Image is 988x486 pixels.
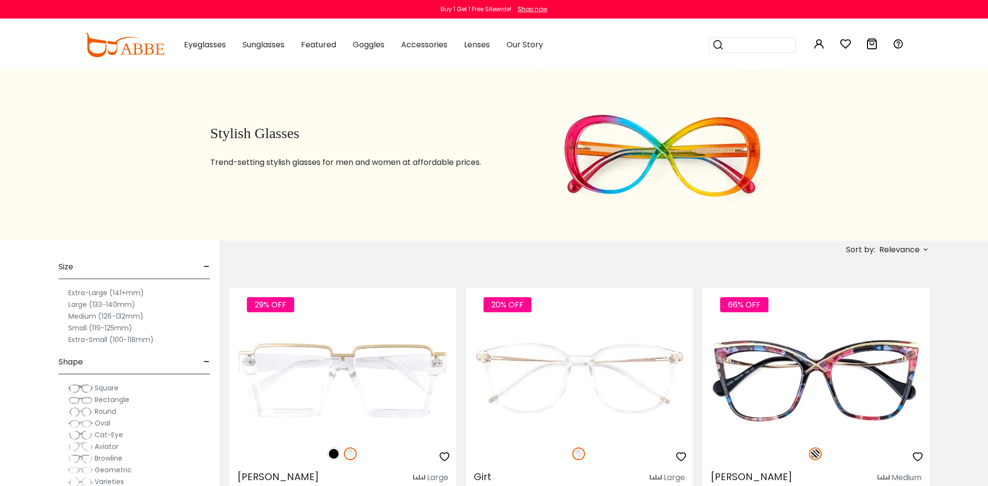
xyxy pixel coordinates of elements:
[68,430,93,440] img: Cat-Eye.png
[229,323,456,437] img: Fclear Umbel - Plastic ,Universal Bridge Fit
[484,297,531,312] span: 20% OFF
[846,244,875,255] span: Sort by:
[809,447,822,460] img: Pattern
[344,447,357,460] img: Clear
[441,5,511,14] div: Buy 1 Get 1 Free Sitewide!
[720,297,768,312] span: 66% OFF
[513,5,547,13] a: Shop now
[506,39,543,50] span: Our Story
[210,124,513,142] h1: Stylish Glasses
[59,350,83,374] span: Shape
[664,472,685,484] div: Large
[710,470,792,484] span: [PERSON_NAME]
[203,255,210,279] span: -
[401,39,447,50] span: Accessories
[68,299,135,310] label: Large (133-140mm)
[891,472,922,484] div: Medium
[68,310,143,322] label: Medium (126-132mm)
[184,39,226,50] span: Eyeglasses
[95,430,123,440] span: Cat-Eye
[68,384,93,393] img: Square.png
[242,39,284,50] span: Sunglasses
[518,5,547,14] div: Shop now
[68,322,132,334] label: Small (119-125mm)
[95,395,129,405] span: Rectangle
[427,472,448,484] div: Large
[68,395,93,405] img: Rectangle.png
[68,407,93,417] img: Round.png
[301,39,336,50] span: Featured
[95,383,119,393] span: Square
[413,474,425,482] img: size ruler
[95,465,132,475] span: Geometric
[68,419,93,428] img: Oval.png
[474,470,491,484] span: Girt
[466,323,693,437] img: Fclear Girt - TR ,Universal Bridge Fit
[95,442,119,451] span: Aviator
[878,474,889,482] img: size ruler
[353,39,384,50] span: Goggles
[68,454,93,464] img: Browline.png
[68,334,154,345] label: Extra-Small (100-118mm)
[68,466,93,475] img: Geometric.png
[84,33,164,57] img: abbeglasses.com
[572,447,585,460] img: Clear
[95,406,116,416] span: Round
[95,418,110,428] span: Oval
[237,470,319,484] span: [PERSON_NAME]
[210,157,513,168] p: Trend-setting stylish glasses for men and women at affordable prices.
[95,453,122,463] span: Browline
[650,474,662,482] img: size ruler
[247,297,294,312] span: 29% OFF
[68,442,93,452] img: Aviator.png
[464,39,490,50] span: Lenses
[538,70,786,241] img: stylish glasses
[879,241,920,259] span: Relevance
[203,350,210,374] span: -
[68,287,144,299] label: Extra-Large (141+mm)
[327,447,340,460] img: Black
[59,255,73,279] span: Size
[703,323,929,437] img: Pattern Mead - Acetate,Metal ,Universal Bridge Fit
